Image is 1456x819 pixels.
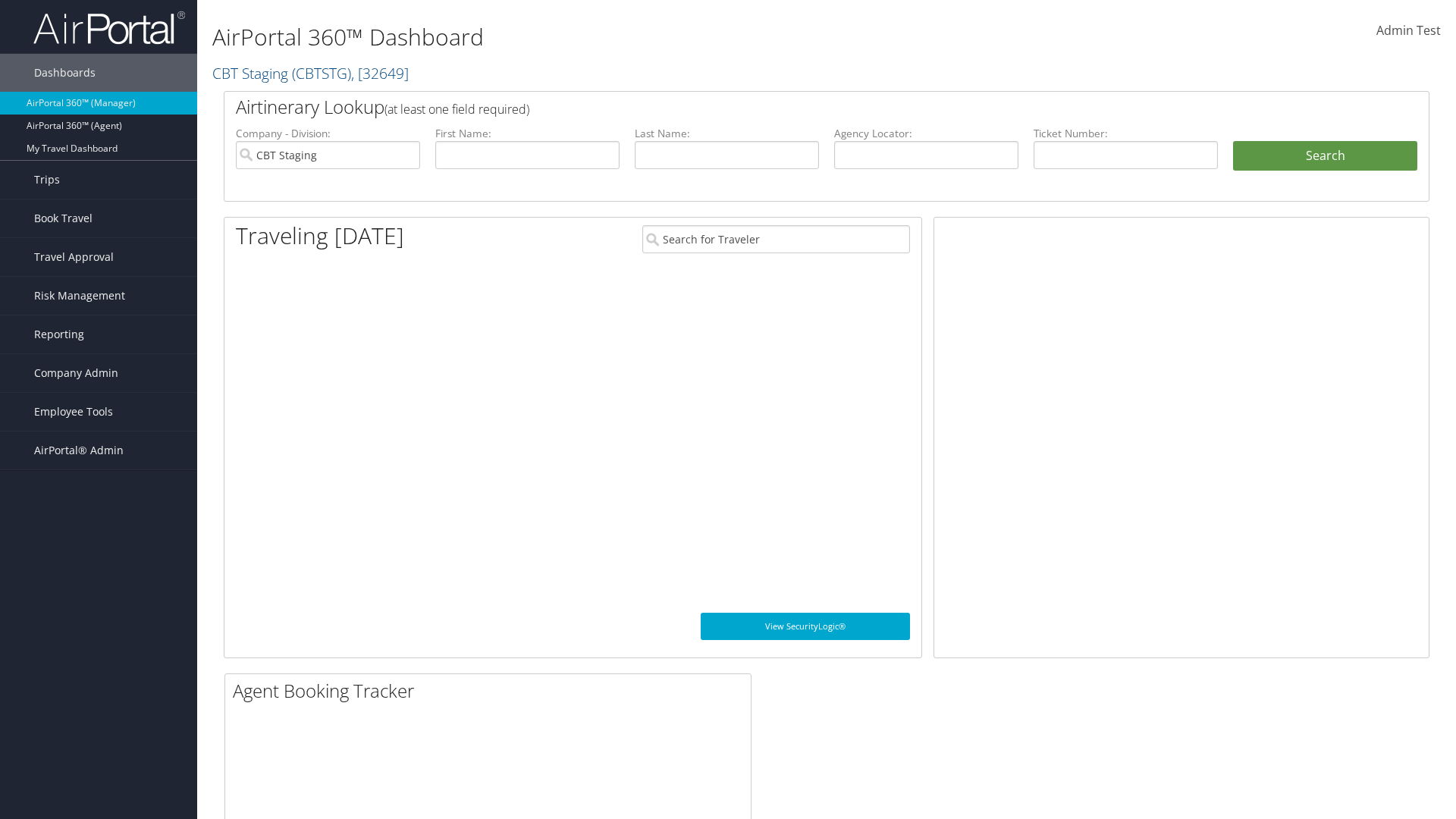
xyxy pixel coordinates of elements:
[34,315,84,353] span: Reporting
[34,277,125,315] span: Risk Management
[212,63,409,83] a: CBT Staging
[1034,126,1218,141] label: Ticket Number:
[435,126,620,141] label: First Name:
[1233,141,1417,171] button: Search
[212,21,1031,53] h1: AirPortal 360™ Dashboard
[384,101,529,118] span: (at least one field required)
[701,613,910,640] a: View SecurityLogic®
[1376,22,1441,39] span: Admin Test
[642,225,910,253] input: Search for Traveler
[34,161,60,199] span: Trips
[236,126,420,141] label: Company - Division:
[635,126,819,141] label: Last Name:
[292,63,351,83] span: ( CBTSTG )
[34,354,118,392] span: Company Admin
[236,94,1317,120] h2: Airtinerary Lookup
[34,393,113,431] span: Employee Tools
[33,10,185,45] img: airportal-logo.png
[233,678,751,704] h2: Agent Booking Tracker
[34,199,93,237] span: Book Travel
[351,63,409,83] span: , [ 32649 ]
[236,220,404,252] h1: Traveling [DATE]
[834,126,1018,141] label: Agency Locator:
[1376,8,1441,55] a: Admin Test
[34,431,124,469] span: AirPortal® Admin
[34,54,96,92] span: Dashboards
[34,238,114,276] span: Travel Approval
